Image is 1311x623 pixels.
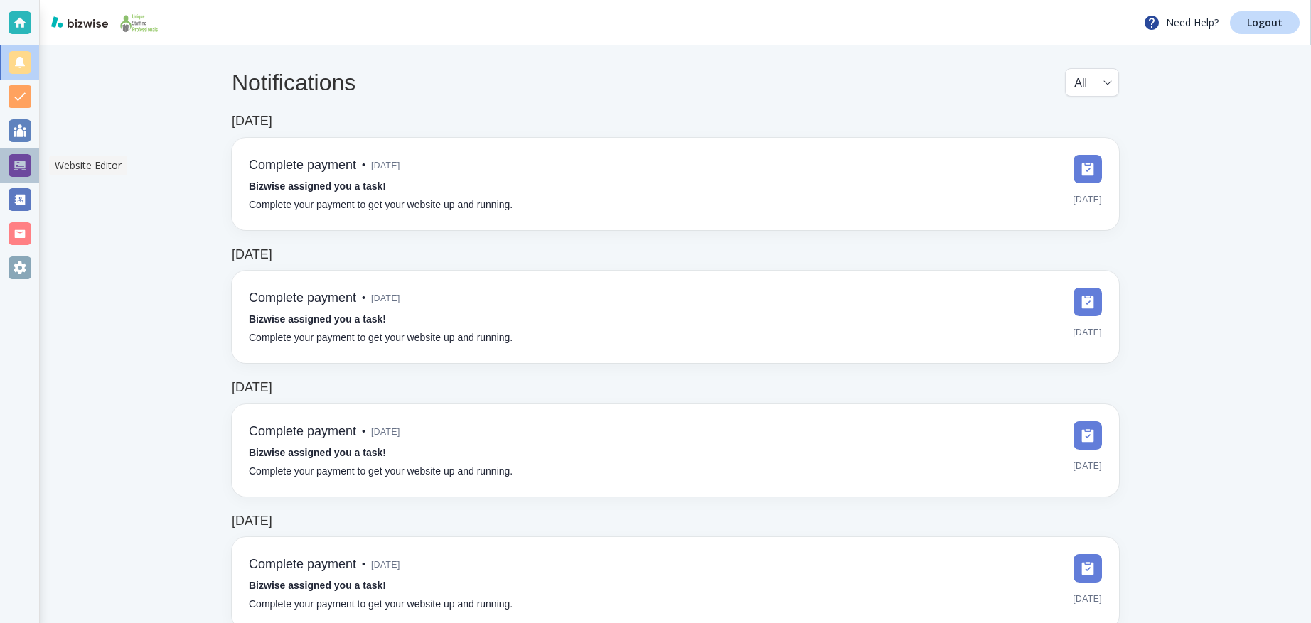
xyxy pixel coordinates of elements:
[249,464,513,480] p: Complete your payment to get your website up and running.
[1073,588,1102,610] span: [DATE]
[1074,69,1110,96] div: All
[232,404,1119,497] a: Complete payment•[DATE]Bizwise assigned you a task!Complete your payment to get your website up a...
[371,155,400,176] span: [DATE]
[249,313,386,325] strong: Bizwise assigned you a task!
[1143,14,1219,31] p: Need Help?
[249,557,356,573] h6: Complete payment
[249,197,513,213] p: Complete your payment to get your website up and running.
[232,69,355,96] h4: Notifications
[1074,288,1102,316] img: DashboardSidebarTasks.svg
[120,11,158,34] img: Unique Staffing Professionals
[249,158,356,173] h6: Complete payment
[1230,11,1300,34] a: Logout
[362,291,365,306] p: •
[55,158,122,173] p: Website Editor
[249,330,513,346] p: Complete your payment to get your website up and running.
[1073,189,1102,210] span: [DATE]
[371,554,400,575] span: [DATE]
[232,271,1119,363] a: Complete payment•[DATE]Bizwise assigned you a task!Complete your payment to get your website up a...
[371,421,400,443] span: [DATE]
[232,247,272,263] h6: [DATE]
[232,514,272,529] h6: [DATE]
[1073,455,1102,477] span: [DATE]
[249,580,386,591] strong: Bizwise assigned you a task!
[1074,554,1102,583] img: DashboardSidebarTasks.svg
[51,16,108,28] img: bizwise
[362,557,365,573] p: •
[362,424,365,440] p: •
[1247,18,1283,28] p: Logout
[371,288,400,309] span: [DATE]
[249,447,386,458] strong: Bizwise assigned you a task!
[1074,155,1102,183] img: DashboardSidebarTasks.svg
[232,114,272,129] h6: [DATE]
[1073,322,1102,343] span: [DATE]
[249,180,386,192] strong: Bizwise assigned you a task!
[249,424,356,440] h6: Complete payment
[249,291,356,306] h6: Complete payment
[232,380,272,396] h6: [DATE]
[249,597,513,612] p: Complete your payment to get your website up and running.
[232,138,1119,230] a: Complete payment•[DATE]Bizwise assigned you a task!Complete your payment to get your website up a...
[1074,421,1102,450] img: DashboardSidebarTasks.svg
[362,158,365,173] p: •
